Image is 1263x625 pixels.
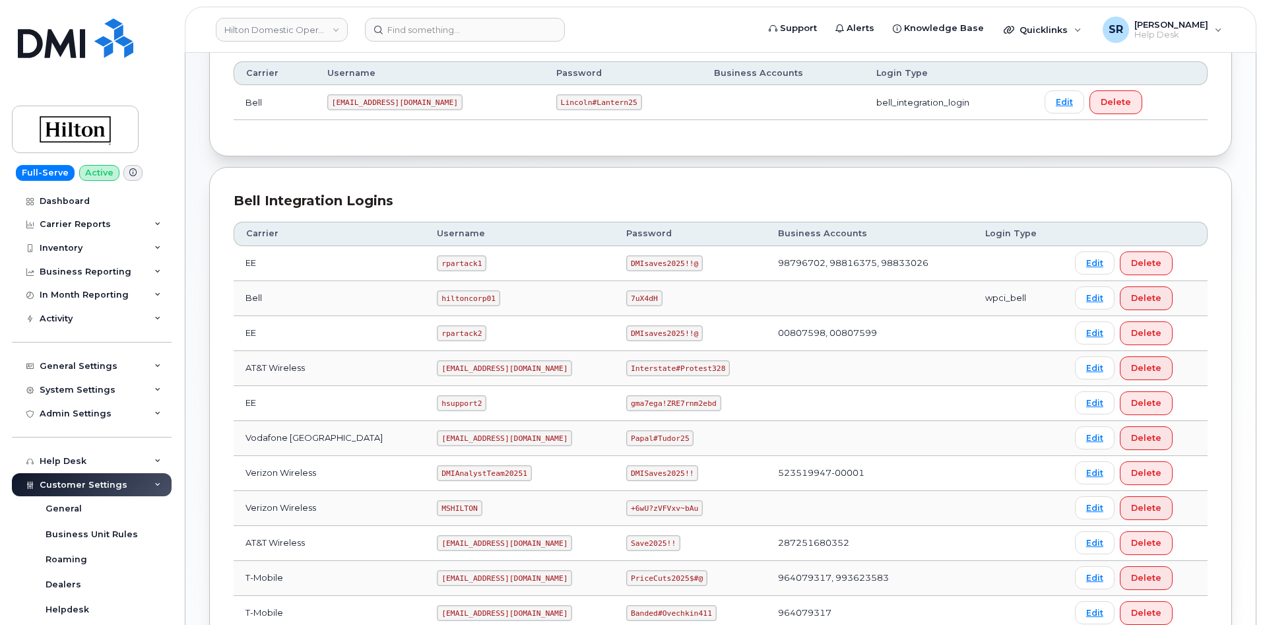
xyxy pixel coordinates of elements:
code: hsupport2 [437,395,486,411]
td: 00807598, 00807599 [766,316,973,351]
td: Bell [234,85,315,120]
td: wpci_bell [973,281,1063,316]
span: [PERSON_NAME] [1134,19,1208,30]
span: Delete [1131,432,1161,444]
a: Edit [1075,426,1115,449]
a: Edit [1075,531,1115,554]
th: Password [544,61,702,85]
span: Delete [1131,607,1161,619]
span: Quicklinks [1020,24,1068,35]
a: Edit [1075,461,1115,484]
button: Delete [1120,601,1173,625]
a: Edit [1075,601,1115,624]
span: Delete [1131,327,1161,339]
th: Username [315,61,544,85]
code: rpartack1 [437,255,486,271]
code: +6wU?zVFVxv~bAu [626,500,703,516]
div: Sebastian Reissig [1093,16,1231,43]
td: Verizon Wireless [234,456,425,491]
span: Delete [1131,292,1161,304]
td: AT&T Wireless [234,351,425,386]
button: Delete [1120,461,1173,485]
td: 523519947-00001 [766,456,973,491]
td: EE [234,386,425,421]
span: Support [780,22,817,35]
button: Delete [1120,531,1173,555]
a: Edit [1045,90,1084,114]
a: Edit [1075,566,1115,589]
th: Password [614,222,766,246]
button: Delete [1120,321,1173,345]
code: DMIsaves2025!!@ [626,255,703,271]
button: Delete [1120,496,1173,520]
span: Delete [1131,257,1161,269]
button: Delete [1120,356,1173,380]
code: hiltoncorp01 [437,290,500,306]
span: Knowledge Base [904,22,984,35]
span: Delete [1131,537,1161,549]
code: [EMAIL_ADDRESS][DOMAIN_NAME] [437,570,572,586]
a: Knowledge Base [884,15,993,42]
button: Delete [1120,566,1173,590]
a: Edit [1075,286,1115,310]
span: Delete [1131,362,1161,374]
code: rpartack2 [437,325,486,341]
button: Delete [1120,426,1173,450]
input: Find something... [365,18,565,42]
a: Edit [1075,251,1115,275]
code: DMIAnalystTeam20251 [437,465,531,481]
td: AT&T Wireless [234,526,425,561]
button: Delete [1120,286,1173,310]
div: Bell Integration Logins [234,191,1208,211]
a: Support [760,15,826,42]
td: EE [234,246,425,281]
code: Interstate#Protest328 [626,360,730,376]
span: Delete [1131,572,1161,584]
button: Delete [1089,90,1142,114]
th: Login Type [864,61,1033,85]
td: 287251680352 [766,526,973,561]
code: [EMAIL_ADDRESS][DOMAIN_NAME] [437,360,572,376]
a: Edit [1075,496,1115,519]
code: PriceCuts2025$#@ [626,570,707,586]
th: Business Accounts [702,61,864,85]
th: Login Type [973,222,1063,246]
a: Edit [1075,356,1115,379]
td: Verizon Wireless [234,491,425,526]
a: Hilton Domestic Operating Company Inc [216,18,348,42]
span: Delete [1131,502,1161,514]
code: Lincoln#Lantern25 [556,94,642,110]
td: EE [234,316,425,351]
td: bell_integration_login [864,85,1033,120]
td: Vodafone [GEOGRAPHIC_DATA] [234,421,425,456]
td: 964079317, 993623583 [766,561,973,596]
td: 98796702, 98816375, 98833026 [766,246,973,281]
code: Banded#Ovechkin411 [626,605,716,621]
th: Carrier [234,61,315,85]
span: Alerts [847,22,874,35]
th: Carrier [234,222,425,246]
div: Quicklinks [994,16,1091,43]
a: Edit [1075,391,1115,414]
th: Business Accounts [766,222,973,246]
code: [EMAIL_ADDRESS][DOMAIN_NAME] [437,535,572,551]
code: MSHILTON [437,500,482,516]
span: Delete [1131,397,1161,409]
code: Papal#Tudor25 [626,430,694,446]
code: [EMAIL_ADDRESS][DOMAIN_NAME] [327,94,463,110]
button: Delete [1120,251,1173,275]
iframe: Messenger Launcher [1206,568,1253,615]
span: Delete [1131,467,1161,479]
th: Username [425,222,614,246]
code: [EMAIL_ADDRESS][DOMAIN_NAME] [437,430,572,446]
code: DMIsaves2025!!@ [626,325,703,341]
code: 7uX4dH [626,290,662,306]
code: gma7ega!ZRE7rnm2ebd [626,395,721,411]
span: Delete [1101,96,1131,108]
td: Bell [234,281,425,316]
code: DMISaves2025!! [626,465,698,481]
code: Save2025!! [626,535,680,551]
a: Alerts [826,15,884,42]
span: Help Desk [1134,30,1208,40]
button: Delete [1120,391,1173,415]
